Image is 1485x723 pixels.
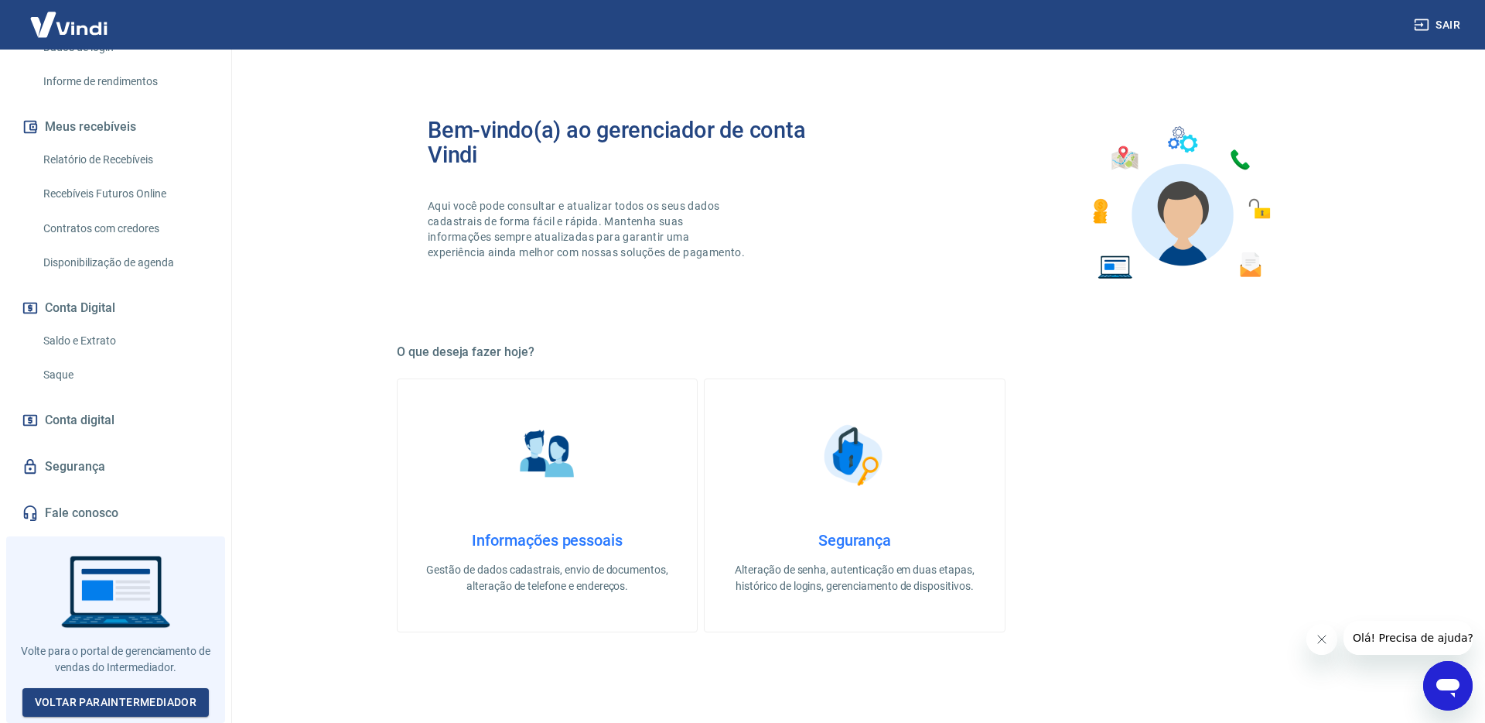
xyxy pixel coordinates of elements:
a: Disponibilização de agenda [37,247,213,279]
iframe: Botão para abrir a janela de mensagens [1423,661,1473,711]
a: Saldo e Extrato [37,325,213,357]
img: Informações pessoais [509,416,586,494]
a: Informe de rendimentos [37,66,213,98]
img: Segurança [816,416,893,494]
h4: Informações pessoais [422,531,672,550]
a: Voltar paraIntermediador [22,688,210,717]
h4: Segurança [729,531,979,550]
a: Fale conosco [19,496,213,530]
img: Vindi [19,1,119,48]
a: Relatório de Recebíveis [37,144,213,176]
p: Aqui você pode consultar e atualizar todos os seus dados cadastrais de forma fácil e rápida. Mant... [428,198,748,260]
a: Saque [37,359,213,391]
p: Gestão de dados cadastrais, envio de documentos, alteração de telefone e endereços. [422,562,672,595]
a: Informações pessoaisInformações pessoaisGestão de dados cadastrais, envio de documentos, alteraçã... [397,379,698,632]
iframe: Mensagem da empresa [1343,621,1473,655]
h2: Bem-vindo(a) ao gerenciador de conta Vindi [428,118,855,167]
p: Alteração de senha, autenticação em duas etapas, histórico de logins, gerenciamento de dispositivos. [729,562,979,595]
span: Conta digital [45,409,114,431]
span: Olá! Precisa de ajuda? [9,11,130,23]
a: Conta digital [19,403,213,437]
button: Sair [1411,11,1466,39]
img: Imagem de um avatar masculino com diversos icones exemplificando as funcionalidades do gerenciado... [1079,118,1282,289]
iframe: Fechar mensagem [1306,624,1337,655]
button: Conta Digital [19,291,213,325]
a: Segurança [19,450,213,484]
button: Meus recebíveis [19,110,213,144]
a: Recebíveis Futuros Online [37,178,213,210]
h5: O que deseja fazer hoje? [397,344,1313,360]
a: Contratos com credores [37,213,213,245]
a: SegurançaSegurançaAlteração de senha, autenticação em duas etapas, histórico de logins, gerenciam... [704,379,1005,632]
